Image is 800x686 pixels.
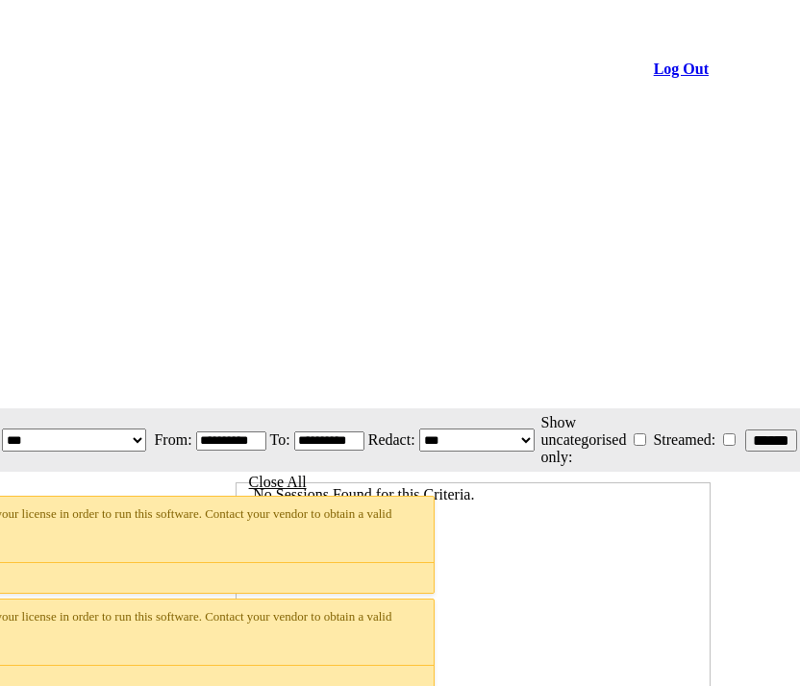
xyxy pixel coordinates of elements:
[541,414,627,465] span: Show uncategorised only:
[653,431,715,448] span: Streamed:
[654,61,709,77] a: Log Out
[249,474,307,490] a: Close All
